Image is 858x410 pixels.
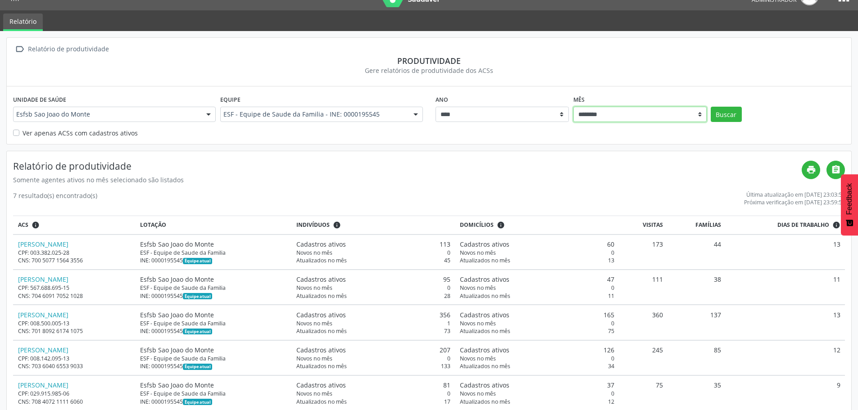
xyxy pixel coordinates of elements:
i: ACSs que estiveram vinculados a uma UBS neste período, mesmo sem produtividade. [32,221,40,229]
td: 360 [619,305,668,340]
div: CPF: 008.142.095-13 [18,355,131,362]
div: Última atualização em [DATE] 23:03:52 [744,191,845,198]
a: print [802,161,820,179]
td: 111 [619,270,668,305]
span: Cadastros ativos [296,380,346,390]
label: Unidade de saúde [13,93,66,107]
i: print [806,165,816,175]
span: Atualizados no mês [460,327,510,335]
span: Novos no mês [296,320,332,327]
span: Esta é a equipe atual deste Agente [183,364,212,370]
span: Esta é a equipe atual deste Agente [183,329,212,335]
span: Novos no mês [460,355,496,362]
td: 13 [726,234,845,270]
span: Novos no mês [460,284,496,292]
div: 81 [296,380,450,390]
span: Dias de trabalho [777,221,829,229]
td: 38 [668,270,726,305]
span: Cadastros ativos [460,380,509,390]
a: [PERSON_NAME] [18,346,68,354]
div: Esfsb Sao Joao do Monte [140,239,287,249]
td: 245 [619,340,668,375]
span: Novos no mês [460,390,496,397]
div: 37 [460,380,614,390]
div: 165 [460,310,614,320]
label: Mês [573,93,585,107]
i: Dias em que o(a) ACS fez pelo menos uma visita, ou ficha de cadastro individual ou cadastro domic... [832,221,840,229]
span: Indivíduos [296,221,330,229]
div: INE: 0000195545 [140,398,287,405]
div: CNS: 700 5077 1564 3556 [18,257,131,264]
div: CNS: 701 8092 6174 1075 [18,327,131,335]
div: 0 [460,249,614,257]
div: 0 [460,284,614,292]
span: Cadastros ativos [460,310,509,320]
button: Feedback - Mostrar pesquisa [841,174,858,235]
td: 137 [668,305,726,340]
div: ESF - Equipe de Saude da Familia [140,284,287,292]
div: 17 [296,398,450,405]
span: Cadastros ativos [296,345,346,355]
span: Atualizados no mês [460,398,510,405]
td: 173 [619,234,668,270]
label: Equipe [220,93,241,107]
div: 126 [460,345,614,355]
div: 47 [460,275,614,284]
span: Cadastros ativos [460,275,509,284]
div: INE: 0000195545 [140,327,287,335]
span: Cadastros ativos [460,345,509,355]
div: 12 [460,398,614,405]
div: 95 [296,275,450,284]
span: Cadastros ativos [296,239,346,249]
div: INE: 0000195545 [140,257,287,264]
span: ACS [18,221,28,229]
div: CPF: 003.382.025-28 [18,249,131,257]
a: Relatório [3,14,43,31]
span: Novos no mês [296,249,332,257]
div: 0 [296,390,450,397]
span: Domicílios [460,221,494,229]
i: <div class="text-left"> <div> <strong>Cadastros ativos:</strong> Cadastros que estão vinculados a... [333,221,341,229]
div: Somente agentes ativos no mês selecionado são listados [13,175,802,185]
div: Produtividade [13,56,845,66]
button: Buscar [711,107,742,122]
div: INE: 0000195545 [140,292,287,300]
div: 28 [296,292,450,300]
div: CPF: 567.688.695-15 [18,284,131,292]
div: CNS: 703 6040 6553 9033 [18,362,131,370]
a: [PERSON_NAME] [18,311,68,319]
span: Esta é a equipe atual deste Agente [183,258,212,264]
div: 34 [460,362,614,370]
span: Esfsb Sao Joao do Monte [16,110,197,119]
a:  Relatório de produtividade [13,43,110,56]
span: Novos no mês [296,284,332,292]
div: CNS: 704 6091 7052 1028 [18,292,131,300]
div: 113 [296,239,450,249]
div: 207 [296,345,450,355]
span: Novos no mês [460,320,496,327]
div: 0 [296,284,450,292]
th: Visitas [619,216,668,234]
div: 356 [296,310,450,320]
div: Próxima verificação em [DATE] 23:59:59 [744,198,845,206]
span: Atualizados no mês [460,362,510,370]
div: Relatório de produtividade [26,43,110,56]
span: Atualizados no mês [296,257,347,264]
i:  [831,165,841,175]
a: [PERSON_NAME] [18,240,68,248]
span: Feedback [845,183,853,215]
th: Famílias [668,216,726,234]
i:  [13,43,26,56]
span: Novos no mês [460,249,496,257]
td: 44 [668,234,726,270]
span: Novos no mês [296,355,332,362]
div: 7 resultado(s) encontrado(s) [13,191,97,206]
label: Ver apenas ACSs com cadastros ativos [23,128,138,138]
div: ESF - Equipe de Saude da Familia [140,320,287,327]
span: Atualizados no mês [296,292,347,300]
div: 0 [460,355,614,362]
div: Gere relatórios de produtividade dos ACSs [13,66,845,75]
div: 13 [460,257,614,264]
div: 45 [296,257,450,264]
span: Cadastros ativos [296,310,346,320]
